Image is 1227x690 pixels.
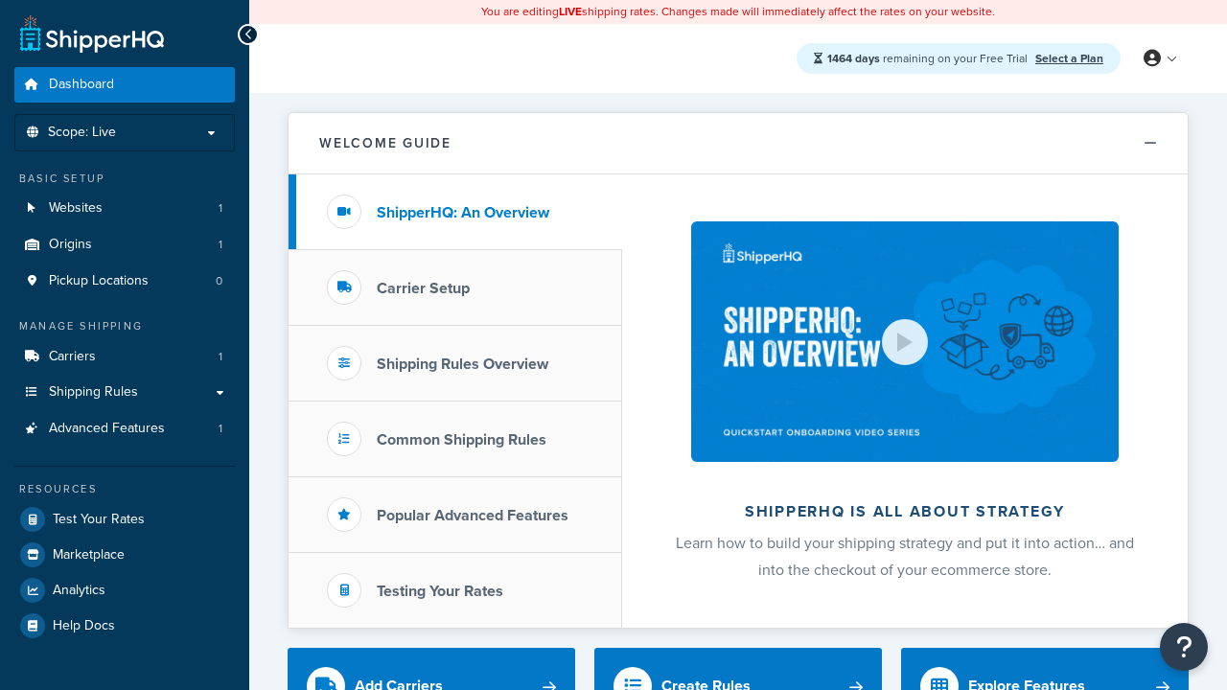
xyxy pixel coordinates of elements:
[14,375,235,410] a: Shipping Rules
[14,339,235,375] a: Carriers1
[14,573,235,608] a: Analytics
[14,538,235,572] a: Marketplace
[219,349,222,365] span: 1
[14,191,235,226] a: Websites1
[219,200,222,217] span: 1
[14,411,235,447] a: Advanced Features1
[14,227,235,263] li: Origins
[1035,50,1103,67] a: Select a Plan
[14,318,235,334] div: Manage Shipping
[49,200,103,217] span: Websites
[377,583,503,600] h3: Testing Your Rates
[49,384,138,401] span: Shipping Rules
[14,502,235,537] a: Test Your Rates
[691,221,1119,462] img: ShipperHQ is all about strategy
[49,273,149,289] span: Pickup Locations
[219,237,222,253] span: 1
[14,339,235,375] li: Carriers
[1160,623,1208,671] button: Open Resource Center
[319,136,451,150] h2: Welcome Guide
[377,431,546,448] h3: Common Shipping Rules
[14,264,235,299] a: Pickup Locations0
[49,421,165,437] span: Advanced Features
[377,356,548,373] h3: Shipping Rules Overview
[14,481,235,497] div: Resources
[827,50,880,67] strong: 1464 days
[676,532,1134,581] span: Learn how to build your shipping strategy and put it into action… and into the checkout of your e...
[377,507,568,524] h3: Popular Advanced Features
[14,67,235,103] a: Dashboard
[14,264,235,299] li: Pickup Locations
[559,3,582,20] b: LIVE
[219,421,222,437] span: 1
[53,618,115,634] span: Help Docs
[49,77,114,93] span: Dashboard
[53,547,125,563] span: Marketplace
[53,512,145,528] span: Test Your Rates
[673,503,1137,520] h2: ShipperHQ is all about strategy
[14,171,235,187] div: Basic Setup
[49,237,92,253] span: Origins
[14,227,235,263] a: Origins1
[377,280,470,297] h3: Carrier Setup
[14,609,235,643] a: Help Docs
[14,411,235,447] li: Advanced Features
[827,50,1030,67] span: remaining on your Free Trial
[53,583,105,599] span: Analytics
[377,204,549,221] h3: ShipperHQ: An Overview
[48,125,116,141] span: Scope: Live
[49,349,96,365] span: Carriers
[289,113,1188,174] button: Welcome Guide
[216,273,222,289] span: 0
[14,191,235,226] li: Websites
